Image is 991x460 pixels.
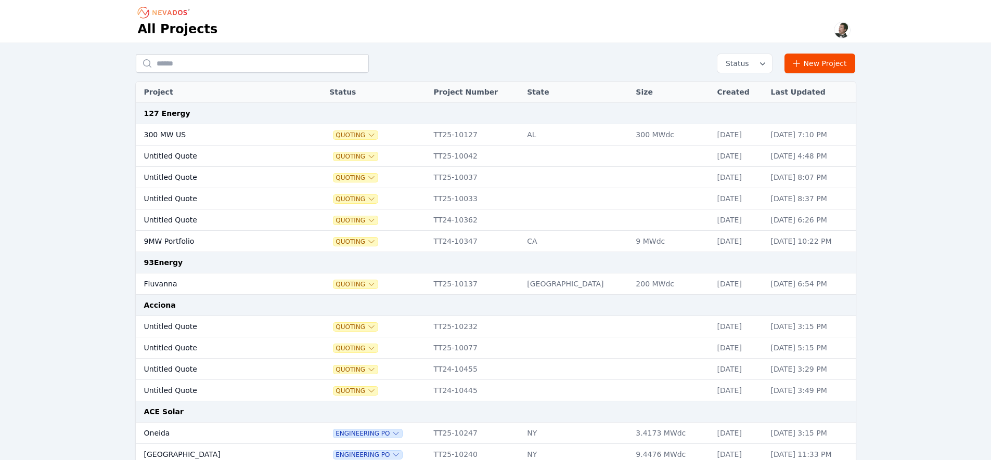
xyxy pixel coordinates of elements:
a: New Project [784,54,856,73]
button: Quoting [333,365,378,374]
td: Untitled Quote [136,188,299,209]
tr: 300 MW USQuotingTT25-10127AL300 MWdc[DATE][DATE] 7:10 PM [136,124,856,146]
td: 9 MWdc [630,231,712,252]
td: AL [522,124,630,146]
img: Alex Kushner [834,22,851,38]
td: TT25-10033 [429,188,522,209]
tr: Untitled QuoteQuotingTT25-10037[DATE][DATE] 8:07 PM [136,167,856,188]
button: Quoting [333,344,378,352]
td: [DATE] 6:26 PM [766,209,856,231]
td: Untitled Quote [136,167,299,188]
button: Engineering PO [333,451,402,459]
td: [DATE] 4:48 PM [766,146,856,167]
td: [DATE] [712,167,766,188]
td: [DATE] 5:15 PM [766,337,856,359]
td: TT25-10042 [429,146,522,167]
th: Last Updated [766,82,856,103]
tr: Untitled QuoteQuotingTT25-10077[DATE][DATE] 5:15 PM [136,337,856,359]
tr: OneidaEngineering POTT25-10247NY3.4173 MWdc[DATE][DATE] 3:15 PM [136,423,856,444]
h1: All Projects [138,21,218,37]
tr: Untitled QuoteQuotingTT24-10445[DATE][DATE] 3:49 PM [136,380,856,401]
td: TT25-10037 [429,167,522,188]
nav: Breadcrumb [138,4,193,21]
td: 300 MWdc [630,124,712,146]
td: [DATE] [712,380,766,401]
button: Quoting [333,216,378,225]
td: TT24-10362 [429,209,522,231]
td: [DATE] [712,316,766,337]
tr: Untitled QuoteQuotingTT25-10232[DATE][DATE] 3:15 PM [136,316,856,337]
td: Untitled Quote [136,359,299,380]
button: Quoting [333,387,378,395]
th: Status [324,82,428,103]
td: Untitled Quote [136,209,299,231]
td: NY [522,423,630,444]
tr: Untitled QuoteQuotingTT24-10362[DATE][DATE] 6:26 PM [136,209,856,231]
td: [DATE] 10:22 PM [766,231,856,252]
td: ACE Solar [136,401,856,423]
td: [DATE] [712,209,766,231]
td: 127 Energy [136,103,856,124]
td: [DATE] [712,188,766,209]
th: Created [712,82,766,103]
tr: FluvannaQuotingTT25-10137[GEOGRAPHIC_DATA]200 MWdc[DATE][DATE] 6:54 PM [136,273,856,295]
td: [DATE] [712,231,766,252]
td: 300 MW US [136,124,299,146]
td: [DATE] [712,423,766,444]
td: CA [522,231,630,252]
td: Untitled Quote [136,380,299,401]
button: Quoting [333,152,378,161]
td: TT24-10445 [429,380,522,401]
button: Quoting [333,174,378,182]
td: TT24-10455 [429,359,522,380]
td: 3.4173 MWdc [630,423,712,444]
button: Quoting [333,131,378,139]
span: Status [722,58,749,69]
td: [DATE] 3:15 PM [766,423,856,444]
td: [DATE] 3:15 PM [766,316,856,337]
td: 200 MWdc [630,273,712,295]
td: [DATE] 3:29 PM [766,359,856,380]
tr: Untitled QuoteQuotingTT25-10042[DATE][DATE] 4:48 PM [136,146,856,167]
td: [DATE] [712,359,766,380]
td: TT25-10137 [429,273,522,295]
td: [DATE] 3:49 PM [766,380,856,401]
button: Quoting [333,195,378,203]
td: 93Energy [136,252,856,273]
td: Untitled Quote [136,337,299,359]
td: [DATE] 7:10 PM [766,124,856,146]
button: Quoting [333,280,378,288]
td: [DATE] [712,146,766,167]
tr: 9MW PortfolioQuotingTT24-10347CA9 MWdc[DATE][DATE] 10:22 PM [136,231,856,252]
td: TT25-10127 [429,124,522,146]
button: Quoting [333,238,378,246]
th: Project [136,82,299,103]
td: TT25-10232 [429,316,522,337]
td: [DATE] [712,124,766,146]
td: Untitled Quote [136,146,299,167]
td: [DATE] 6:54 PM [766,273,856,295]
td: [DATE] [712,273,766,295]
button: Quoting [333,323,378,331]
td: [DATE] [712,337,766,359]
td: Untitled Quote [136,316,299,337]
tr: Untitled QuoteQuotingTT24-10455[DATE][DATE] 3:29 PM [136,359,856,380]
td: [GEOGRAPHIC_DATA] [522,273,630,295]
td: TT24-10347 [429,231,522,252]
th: Project Number [429,82,522,103]
td: [DATE] 8:37 PM [766,188,856,209]
td: TT25-10077 [429,337,522,359]
button: Engineering PO [333,429,402,438]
